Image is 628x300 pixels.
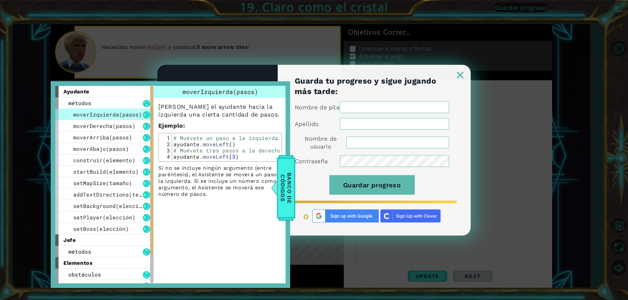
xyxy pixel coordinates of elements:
font: Contraseña [295,157,328,164]
font: [PERSON_NAME] el ayudante hacia la izquierda una cierta cantidad de pasos. [158,103,280,118]
font: 4 [167,153,170,160]
font: moverIzquierda(pasos) [183,88,258,96]
font: Banco de códigos [280,172,293,204]
font: addTextDirections(texto) [73,191,152,198]
font: construir(elemento) [73,157,135,164]
font: Apellido [295,120,319,127]
div: moverIzquierda(pasos) [154,86,287,98]
div: elementos [55,257,153,269]
font: Nombre de pila [295,103,340,110]
font: emocionante [68,282,104,289]
img: clever_sso_button@2x.png [380,209,441,222]
img: ExitButton_Dusk.png [457,72,463,78]
font: setPlayer(elección) [73,214,135,221]
font: setBackground(elección) [73,202,148,209]
font: o [303,210,309,221]
font: : [183,122,185,129]
font: moverIzquierda(pasos) [73,111,142,118]
font: moverArriba(pasos) [73,134,132,141]
button: Guardar progreso [329,175,415,195]
font: moverDerecha(pasos) [73,122,135,129]
font: 1 [167,134,170,141]
font: 3 [167,147,170,154]
font: métodos [68,100,91,106]
font: jefe [63,237,76,243]
font: Guarda tu progreso y sigue jugando más tarde: [295,76,436,96]
font: métodos [68,248,91,255]
font: startBuild(elemento) [73,168,139,175]
font: 2 [167,141,170,148]
div: ayudante [55,86,153,97]
font: ayudante [63,88,89,95]
font: obstáculos [68,271,101,278]
img: Google%20Sign%20Up.png [312,209,379,222]
font: Ejemplo [158,122,183,129]
div: jefe [55,234,153,246]
font: elementos [63,260,93,266]
font: moverAbajo(pasos) [73,145,129,152]
font: setBoss(elección) [73,225,129,232]
font: setMapSize(tamaño) [73,180,132,186]
font: Nombre de usuario [305,135,337,150]
font: Guardar progreso [343,181,401,189]
font: Si no se incluye ningún argumento (entre paréntesis), el Asistente se moverá un paso a la izquier... [158,165,282,197]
